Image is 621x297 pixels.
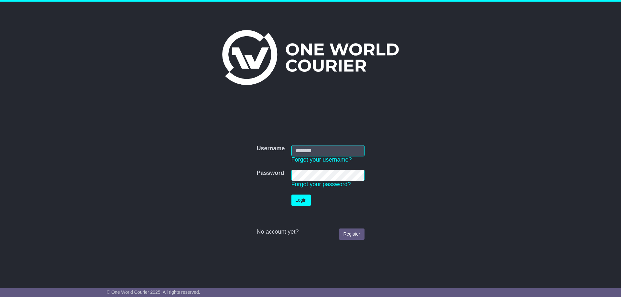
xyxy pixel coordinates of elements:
div: No account yet? [256,228,364,236]
label: Username [256,145,285,152]
img: One World [222,30,399,85]
label: Password [256,170,284,177]
a: Register [339,228,364,240]
span: © One World Courier 2025. All rights reserved. [107,290,200,295]
a: Forgot your username? [291,156,352,163]
a: Forgot your password? [291,181,351,187]
button: Login [291,195,311,206]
